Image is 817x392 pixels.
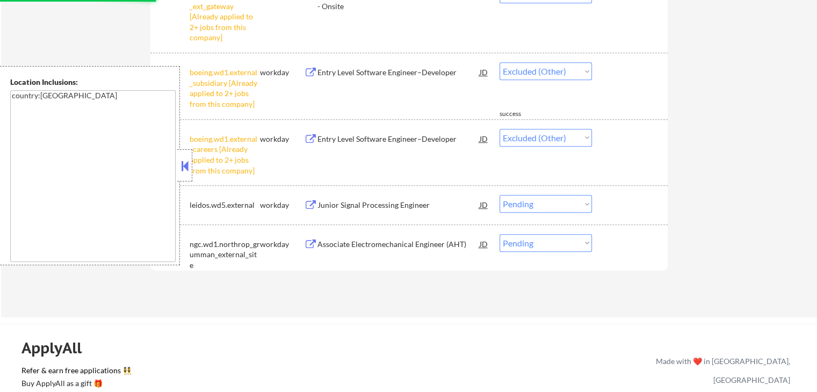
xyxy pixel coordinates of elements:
[190,200,260,210] div: leidos.wd5.external
[652,352,790,389] div: Made with ❤️ in [GEOGRAPHIC_DATA], [GEOGRAPHIC_DATA]
[21,339,94,357] div: ApplyAll
[190,67,260,109] div: boeing.wd1.external_subsidiary [Already applied to 2+ jobs from this company]
[260,200,304,210] div: workday
[317,239,480,250] div: Associate Electromechanical Engineer (AHT)
[21,378,129,391] a: Buy ApplyAll as a gift 🎁
[479,195,489,214] div: JD
[317,134,480,144] div: Entry Level Software Engineer–Developer
[317,67,480,78] div: Entry Level Software Engineer–Developer
[190,239,260,271] div: ngc.wd1.northrop_grumman_external_site
[317,200,480,210] div: Junior Signal Processing Engineer
[21,367,431,378] a: Refer & earn free applications 👯‍♀️
[260,67,304,78] div: workday
[479,62,489,82] div: JD
[260,239,304,250] div: workday
[260,134,304,144] div: workday
[500,110,543,119] div: success
[21,380,129,387] div: Buy ApplyAll as a gift 🎁
[479,129,489,148] div: JD
[10,77,176,88] div: Location Inclusions:
[190,134,260,176] div: boeing.wd1.external_careers [Already applied to 2+ jobs from this company]
[479,234,489,253] div: JD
